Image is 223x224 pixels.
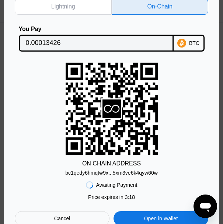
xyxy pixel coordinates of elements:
div: You PayBTC [15,26,208,52]
div: BTC [189,40,199,46]
div: Cancel [54,215,70,222]
div: Price expires in [88,194,135,200]
div: Lightning [51,3,75,10]
div: You Pay [19,26,174,32]
div: On-Chain [147,3,173,10]
div: Open in Wallet [144,215,178,222]
div: bc1qedy6hmqtw9x...5xm3ve6k4qyw60w [65,170,158,176]
div: bc1qedy6hmqtw9x...5xm3ve6k4qyw60w [65,167,158,176]
span: 3 : 18 [125,194,135,200]
iframe: Button to launch messaging window [194,195,217,218]
div: Awaiting Payment [96,182,137,188]
div: ON CHAIN ADDRESS [82,160,141,167]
